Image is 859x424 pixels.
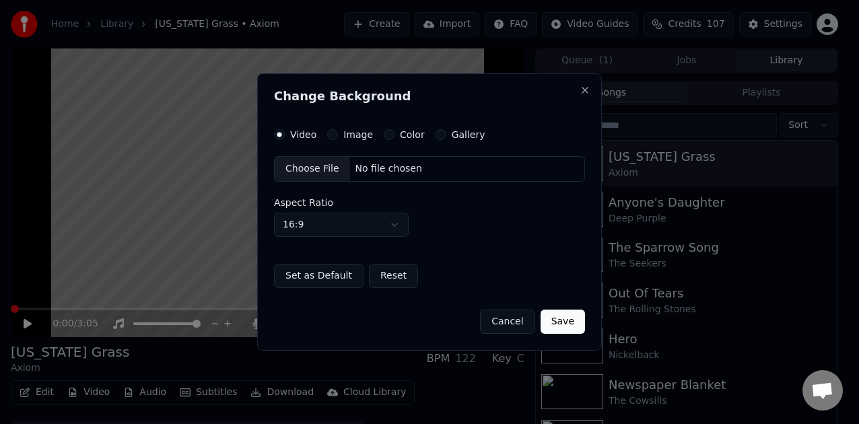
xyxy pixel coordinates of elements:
label: Gallery [452,130,485,139]
button: Save [541,310,585,334]
div: Choose File [275,157,350,181]
button: Set as Default [274,264,364,288]
label: Color [400,130,425,139]
button: Reset [369,264,418,288]
div: No file chosen [350,162,427,176]
button: Cancel [480,310,535,334]
label: Video [290,130,316,139]
label: Image [343,130,373,139]
h2: Change Background [274,90,585,102]
label: Aspect Ratio [274,198,585,207]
